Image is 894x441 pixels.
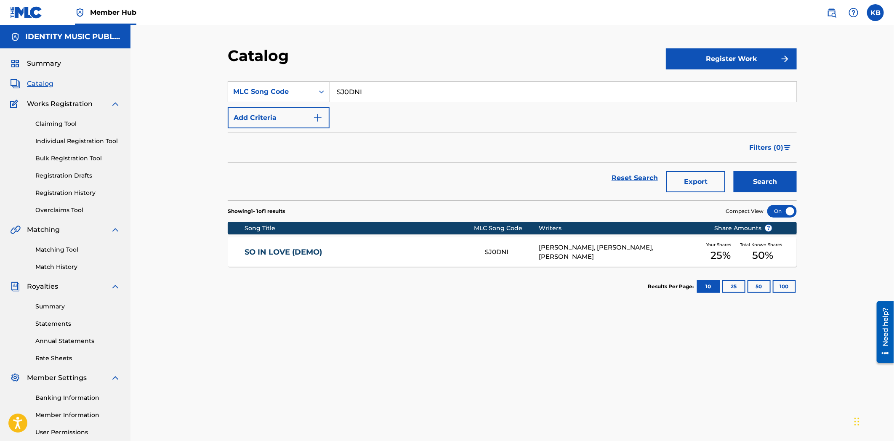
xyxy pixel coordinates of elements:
div: User Menu [867,4,884,21]
div: [PERSON_NAME], [PERSON_NAME], [PERSON_NAME] [539,243,701,262]
button: Filters (0) [744,137,797,158]
span: Compact View [726,207,764,215]
button: Add Criteria [228,107,330,128]
a: Member Information [35,411,120,420]
span: Royalties [27,282,58,292]
a: Reset Search [607,169,662,187]
button: 10 [697,280,720,293]
button: 50 [748,280,771,293]
span: Catalog [27,79,53,89]
img: expand [110,282,120,292]
a: Rate Sheets [35,354,120,363]
img: Summary [10,58,20,69]
span: Summary [27,58,61,69]
a: Overclaims Tool [35,206,120,215]
img: Catalog [10,79,20,89]
img: Top Rightsholder [75,8,85,18]
p: Results Per Page: [648,283,696,290]
div: Writers [539,224,701,233]
span: Share Amounts [714,224,772,233]
a: Bulk Registration Tool [35,154,120,163]
img: f7272a7cc735f4ea7f67.svg [780,54,790,64]
h2: Catalog [228,46,293,65]
span: Member Settings [27,373,87,383]
div: Song Title [245,224,474,233]
a: Banking Information [35,393,120,402]
img: MLC Logo [10,6,43,19]
img: Accounts [10,32,20,42]
img: filter [784,145,791,150]
a: CatalogCatalog [10,79,53,89]
img: Works Registration [10,99,21,109]
a: Registration Drafts [35,171,120,180]
button: Export [666,171,725,192]
iframe: Resource Center [870,298,894,366]
span: 50 % [752,248,773,263]
a: Match History [35,263,120,271]
div: MLC Song Code [474,224,539,233]
span: ? [765,225,772,231]
a: Statements [35,319,120,328]
a: Annual Statements [35,337,120,345]
h5: IDENTITY MUSIC PUBLISHING [25,32,120,42]
span: Total Known Shares [740,242,785,248]
img: help [849,8,859,18]
div: SJ0DNI [485,247,539,257]
form: Search Form [228,81,797,200]
a: Claiming Tool [35,120,120,128]
span: Your Shares [706,242,734,248]
img: expand [110,373,120,383]
a: Registration History [35,189,120,197]
div: Help [845,4,862,21]
a: Public Search [823,4,840,21]
div: Drag [854,409,859,434]
a: Matching Tool [35,245,120,254]
span: 25 % [710,248,731,263]
span: Works Registration [27,99,93,109]
div: MLC Song Code [233,87,309,97]
span: Member Hub [90,8,136,17]
p: Showing 1 - 1 of 1 results [228,207,285,215]
img: 9d2ae6d4665cec9f34b9.svg [313,113,323,123]
span: Filters ( 0 ) [749,143,783,153]
img: Matching [10,225,21,235]
a: SO IN LOVE (DEMO) [245,247,474,257]
span: Matching [27,225,60,235]
button: Search [734,171,797,192]
button: 25 [722,280,745,293]
img: Member Settings [10,373,20,383]
iframe: Chat Widget [852,401,894,441]
a: SummarySummary [10,58,61,69]
button: 100 [773,280,796,293]
img: search [827,8,837,18]
a: Individual Registration Tool [35,137,120,146]
a: Summary [35,302,120,311]
img: expand [110,99,120,109]
img: Royalties [10,282,20,292]
button: Register Work [666,48,797,69]
img: expand [110,225,120,235]
a: User Permissions [35,428,120,437]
